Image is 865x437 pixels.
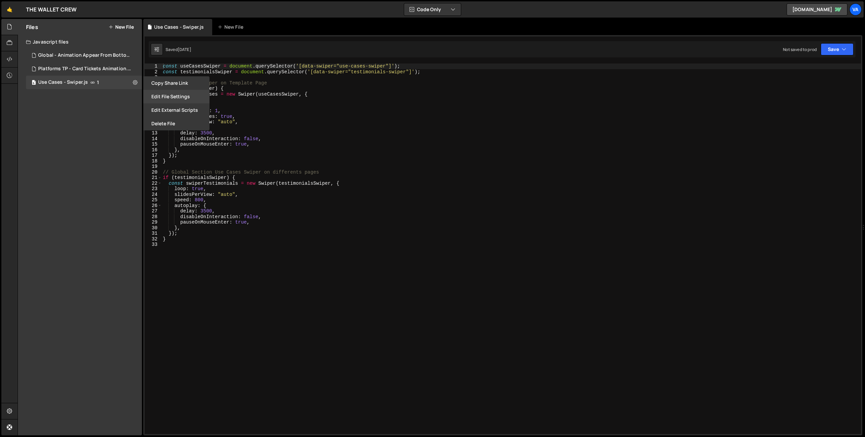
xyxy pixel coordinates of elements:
div: 18 [145,158,162,164]
div: 2 [145,69,162,75]
div: Not saved to prod [783,47,817,52]
div: Platforms TP - Card Tickets Animation.js [38,66,131,72]
div: [DATE] [178,47,191,52]
div: 25 [145,197,162,203]
a: 🤙 [1,1,18,18]
div: 3 [145,75,162,80]
div: 27 [145,208,162,214]
div: Use Cases - Swiper.js [38,79,88,85]
h2: Files [26,23,38,31]
div: 32 [145,236,162,242]
div: 22 [145,181,162,186]
a: [DOMAIN_NAME] [787,3,847,16]
div: 16 [145,147,162,153]
div: 26 [145,203,162,209]
div: New File [218,24,246,30]
a: Va [849,3,862,16]
div: 20 [145,170,162,175]
span: 1 [97,80,99,85]
button: Delete File [143,117,209,130]
div: 19 [145,164,162,170]
div: 14 [145,136,162,142]
button: Code Only [404,3,461,16]
div: Saved [166,47,191,52]
div: Use Cases - Swiper.js [154,24,204,30]
div: 33 [145,242,162,248]
div: 16324/44234.js [26,62,144,76]
div: THE WALLET CREW [26,5,77,14]
div: 21 [145,175,162,181]
button: Edit External Scripts [143,103,209,117]
button: Save [821,43,854,55]
div: 31 [145,231,162,236]
button: Edit File Settings [143,90,209,103]
button: Copy share link [143,76,209,90]
div: 1 [145,63,162,69]
div: Javascript files [18,35,142,49]
div: 15 [145,142,162,147]
span: 6 [32,80,36,86]
div: 17 [145,153,162,158]
div: 28 [145,214,162,220]
div: Global - Animation Appear From Bottom.js [38,52,131,58]
div: 23 [145,186,162,192]
div: 29 [145,220,162,225]
button: New File [108,24,134,30]
div: 24 [145,192,162,198]
div: 30 [145,225,162,231]
div: 16324/44136.js [26,76,142,89]
div: 16324/44231.js [26,49,144,62]
div: 13 [145,130,162,136]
